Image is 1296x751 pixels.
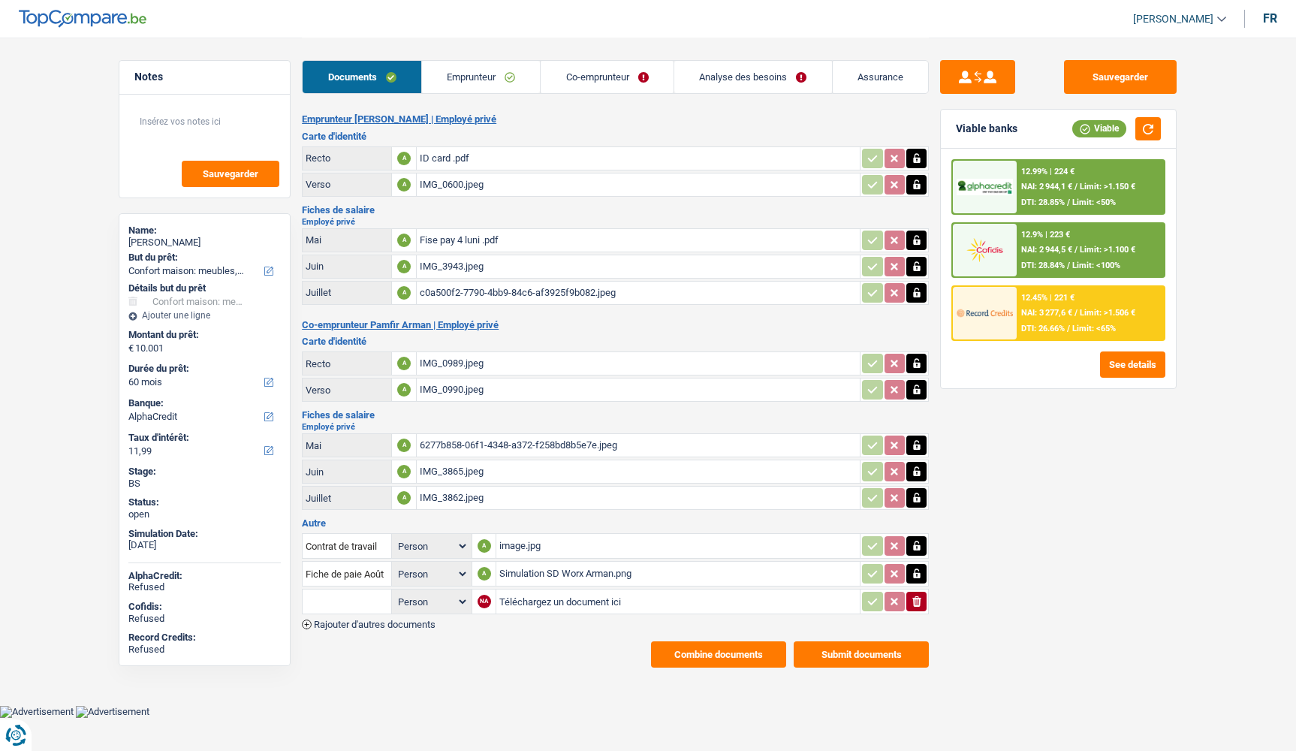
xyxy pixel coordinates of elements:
div: 12.45% | 221 € [1021,293,1074,303]
div: IMG_3862.jpeg [420,487,857,509]
div: A [397,439,411,452]
div: open [128,508,281,520]
div: [PERSON_NAME] [128,237,281,249]
h3: Fiches de salaire [302,205,929,215]
button: Combine documents [651,641,786,668]
div: Cofidis: [128,601,281,613]
label: Banque: [128,397,278,409]
div: A [397,286,411,300]
div: A [397,234,411,247]
div: Fise pay 4 luni .pdf [420,229,857,252]
div: Status: [128,496,281,508]
div: Juin [306,466,388,478]
span: Limit: >1.506 € [1080,308,1135,318]
h5: Notes [134,71,275,83]
span: / [1074,308,1077,318]
label: But du prêt: [128,252,278,264]
span: Rajouter d'autres documents [314,620,436,629]
div: Ajouter une ligne [128,310,281,321]
span: Limit: <65% [1072,324,1116,333]
div: Mai [306,440,388,451]
span: [PERSON_NAME] [1133,13,1213,26]
h2: Emprunteur [PERSON_NAME] | Employé privé [302,113,929,125]
div: AlphaCredit: [128,570,281,582]
div: A [397,152,411,165]
div: A [397,178,411,192]
img: Record Credits [957,299,1012,327]
div: IMG_3943.jpeg [420,255,857,278]
div: Viable [1072,120,1126,137]
div: Refused [128,581,281,593]
div: 6277b858-06f1-4348-a372-f258bd8b5e7e.jpeg [420,434,857,457]
div: image.jpg [499,535,857,557]
img: AlphaCredit [957,179,1012,196]
div: BS [128,478,281,490]
span: / [1067,324,1070,333]
label: Durée du prêt: [128,363,278,375]
div: Simulation SD Worx Arman.png [499,562,857,585]
div: c0a500f2-7790-4bb9-84c6-af3925f9b082.jpeg [420,282,857,304]
div: IMG_0990.jpeg [420,379,857,401]
span: / [1074,182,1077,192]
div: Mai [306,234,388,246]
img: TopCompare Logo [19,10,146,28]
div: Verso [306,179,388,190]
span: Limit: <100% [1072,261,1120,270]
span: Limit: <50% [1072,198,1116,207]
span: NAI: 3 277,6 € [1021,308,1072,318]
div: A [478,567,491,581]
div: ID card .pdf [420,147,857,170]
a: Analyse des besoins [674,61,832,93]
h3: Fiches de salaire [302,410,929,420]
div: A [397,491,411,505]
a: Co-emprunteur [541,61,674,93]
span: NAI: 2 944,1 € [1021,182,1072,192]
div: IMG_0600.jpeg [420,173,857,196]
div: Record Credits: [128,632,281,644]
button: See details [1100,351,1165,378]
div: [DATE] [128,539,281,551]
label: Taux d'intérêt: [128,432,278,444]
div: Détails but du prêt [128,282,281,294]
div: Juillet [306,493,388,504]
div: Simulation Date: [128,528,281,540]
h3: Carte d'identité [302,131,929,141]
span: / [1074,245,1077,255]
div: A [397,260,411,273]
div: Refused [128,644,281,656]
div: fr [1263,11,1277,26]
span: DTI: 28.85% [1021,198,1065,207]
button: Rajouter d'autres documents [302,620,436,629]
h3: Carte d'identité [302,336,929,346]
img: Advertisement [76,706,149,718]
div: IMG_3865.jpeg [420,460,857,483]
h2: Employé privé [302,218,929,226]
span: NAI: 2 944,5 € [1021,245,1072,255]
div: Stage: [128,466,281,478]
a: Assurance [833,61,929,93]
h2: Employé privé [302,423,929,431]
div: Juin [306,261,388,272]
h2: Co-emprunteur Pamfir Arman | Employé privé [302,319,929,331]
div: Recto [306,152,388,164]
span: DTI: 26.66% [1021,324,1065,333]
span: Limit: >1.100 € [1080,245,1135,255]
div: A [478,539,491,553]
div: Refused [128,613,281,625]
img: Cofidis [957,236,1012,264]
div: Verso [306,385,388,396]
div: NA [478,595,491,608]
span: DTI: 28.84% [1021,261,1065,270]
button: Submit documents [794,641,929,668]
label: Montant du prêt: [128,329,278,341]
div: 12.99% | 224 € [1021,167,1074,176]
span: Limit: >1.150 € [1080,182,1135,192]
div: Viable banks [956,122,1017,135]
div: Recto [306,358,388,369]
div: IMG_0989.jpeg [420,352,857,375]
span: / [1067,261,1070,270]
a: [PERSON_NAME] [1121,7,1226,32]
a: Emprunteur [422,61,541,93]
div: A [397,383,411,397]
button: Sauvegarder [182,161,279,187]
